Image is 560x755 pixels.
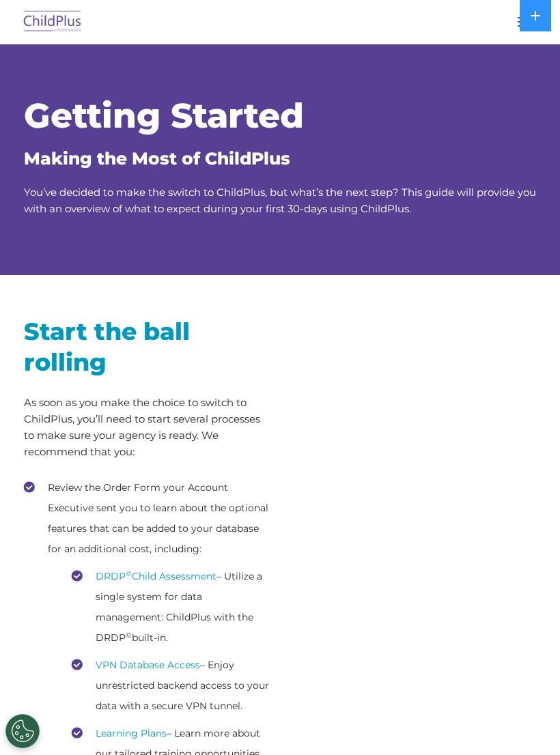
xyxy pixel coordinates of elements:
[72,566,270,648] li: – Utilize a single system for data management: ChildPlus with the DRDP built-in.
[126,569,132,578] sup: ©
[5,714,40,748] button: Cookies Settings
[20,6,85,38] img: ChildPlus by Procare Solutions
[24,316,270,377] h2: Start the ball rolling
[96,570,216,582] a: DRDP©Child Assessment
[126,631,132,640] sup: ©
[24,148,290,169] span: Making the Most of ChildPlus
[24,95,304,137] span: Getting Started
[96,659,200,671] a: VPN Database Access
[24,395,270,460] p: As soon as you make the choice to switch to ChildPlus, you’ll need to start several processes to ...
[96,727,167,739] a: Learning Plans
[72,655,270,716] li: – Enjoy unrestricted backend access to your data with a secure VPN tunnel.
[24,186,536,215] span: You’ve decided to make the switch to ChildPlus, but what’s the next step? This guide will provide...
